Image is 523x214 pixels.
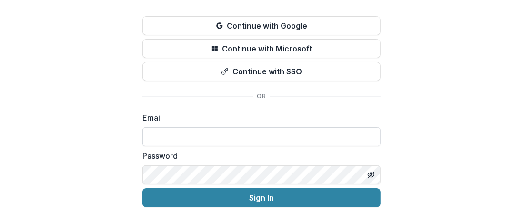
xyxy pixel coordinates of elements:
[142,39,381,58] button: Continue with Microsoft
[142,112,375,123] label: Email
[142,150,375,162] label: Password
[142,62,381,81] button: Continue with SSO
[142,188,381,207] button: Sign In
[142,16,381,35] button: Continue with Google
[363,167,379,183] button: Toggle password visibility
